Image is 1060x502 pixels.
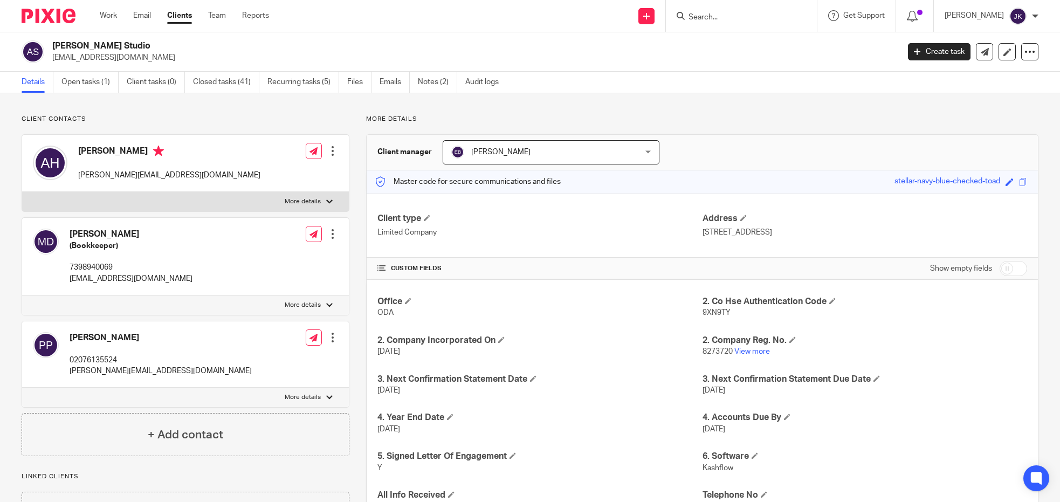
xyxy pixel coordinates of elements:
[22,472,349,481] p: Linked clients
[22,72,53,93] a: Details
[22,115,349,123] p: Client contacts
[703,490,1027,501] h4: Telephone No
[242,10,269,21] a: Reports
[52,40,724,52] h2: [PERSON_NAME] Studio
[127,72,185,93] a: Client tasks (0)
[703,374,1027,385] h4: 3. Next Confirmation Statement Due Date
[78,170,260,181] p: [PERSON_NAME][EMAIL_ADDRESS][DOMAIN_NAME]
[377,296,702,307] h4: Office
[148,427,223,443] h4: + Add contact
[703,348,733,355] span: 8273720
[366,115,1038,123] p: More details
[703,451,1027,462] h4: 6. Software
[208,10,226,21] a: Team
[22,40,44,63] img: svg%3E
[377,464,382,472] span: Y
[285,301,321,310] p: More details
[61,72,119,93] a: Open tasks (1)
[377,412,702,423] h4: 4. Year End Date
[377,147,432,157] h3: Client manager
[908,43,970,60] a: Create task
[193,72,259,93] a: Closed tasks (41)
[1009,8,1027,25] img: svg%3E
[687,13,784,23] input: Search
[703,335,1027,346] h4: 2. Company Reg. No.
[734,348,770,355] a: View more
[377,335,702,346] h4: 2. Company Incorporated On
[33,146,67,180] img: svg%3E
[285,197,321,206] p: More details
[33,332,59,358] img: svg%3E
[70,355,252,366] p: 02076135524
[703,464,733,472] span: Kashflow
[945,10,1004,21] p: [PERSON_NAME]
[418,72,457,93] a: Notes (2)
[380,72,410,93] a: Emails
[377,348,400,355] span: [DATE]
[33,229,59,255] img: svg%3E
[930,263,992,274] label: Show empty fields
[377,309,394,317] span: ODA
[703,227,1027,238] p: [STREET_ADDRESS]
[347,72,371,93] a: Files
[377,490,702,501] h4: All Info Received
[167,10,192,21] a: Clients
[100,10,117,21] a: Work
[703,425,725,433] span: [DATE]
[377,451,702,462] h4: 5. Signed Letter Of Engagement
[133,10,151,21] a: Email
[703,387,725,394] span: [DATE]
[703,412,1027,423] h4: 4. Accounts Due By
[703,309,731,317] span: 9XN9TY
[70,262,192,273] p: 7398940069
[843,12,885,19] span: Get Support
[377,374,702,385] h4: 3. Next Confirmation Statement Date
[703,296,1027,307] h4: 2. Co Hse Authentication Code
[153,146,164,156] i: Primary
[451,146,464,159] img: svg%3E
[22,9,75,23] img: Pixie
[70,273,192,284] p: [EMAIL_ADDRESS][DOMAIN_NAME]
[894,176,1000,188] div: stellar-navy-blue-checked-toad
[471,148,531,156] span: [PERSON_NAME]
[377,387,400,394] span: [DATE]
[377,213,702,224] h4: Client type
[70,240,192,251] h5: (Bookkeeper)
[377,227,702,238] p: Limited Company
[78,146,260,159] h4: [PERSON_NAME]
[375,176,561,187] p: Master code for secure communications and files
[267,72,339,93] a: Recurring tasks (5)
[70,229,192,240] h4: [PERSON_NAME]
[377,264,702,273] h4: CUSTOM FIELDS
[70,366,252,376] p: [PERSON_NAME][EMAIL_ADDRESS][DOMAIN_NAME]
[465,72,507,93] a: Audit logs
[703,213,1027,224] h4: Address
[285,393,321,402] p: More details
[52,52,892,63] p: [EMAIL_ADDRESS][DOMAIN_NAME]
[377,425,400,433] span: [DATE]
[70,332,252,343] h4: [PERSON_NAME]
